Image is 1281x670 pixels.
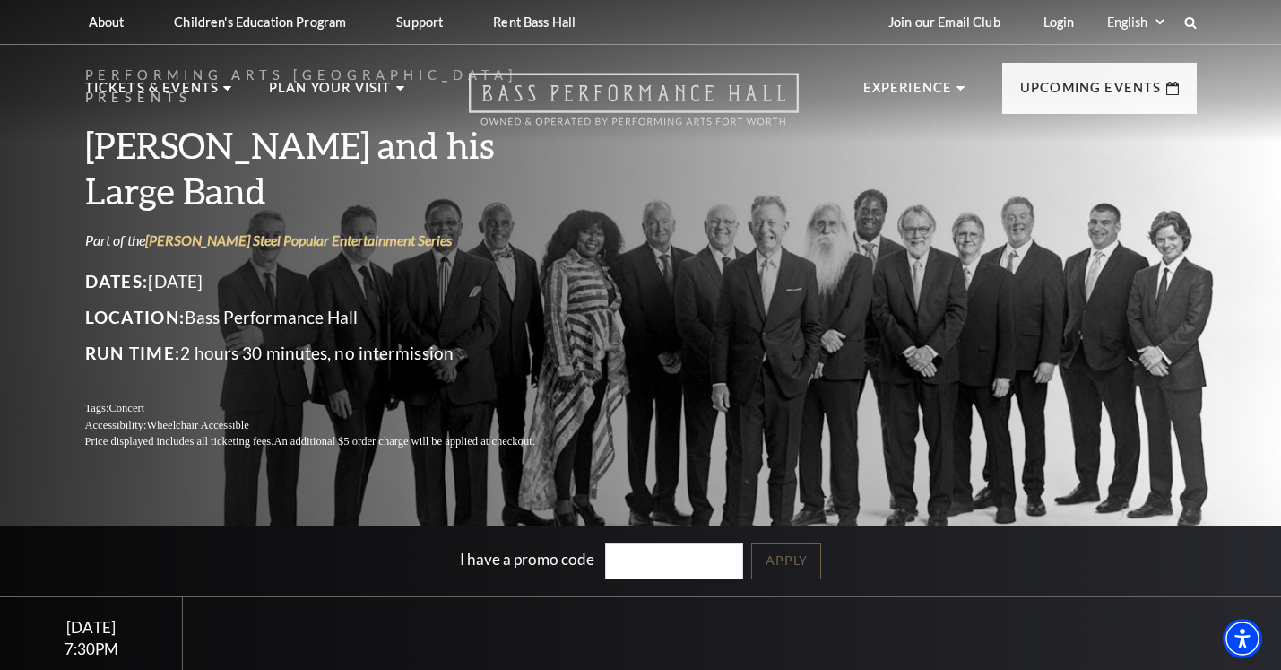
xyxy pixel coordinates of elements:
span: Wheelchair Accessible [146,419,248,431]
p: About [89,14,125,30]
p: Support [396,14,443,30]
a: Open this option [404,73,863,142]
div: [DATE] [22,618,161,637]
p: Plan Your Visit [269,77,392,109]
select: Select: [1104,13,1167,30]
p: Accessibility: [85,417,578,434]
p: Children's Education Program [174,14,346,30]
h3: [PERSON_NAME] and his Large Band [85,122,578,213]
p: Tickets & Events [85,77,220,109]
span: An additional $5 order charge will be applied at checkout. [273,435,534,448]
a: Irwin Steel Popular Entertainment Series - open in a new tab [145,231,452,248]
span: Run Time: [85,343,181,363]
p: Tags: [85,400,578,417]
label: I have a promo code [460,550,594,569]
p: Bass Performance Hall [85,303,578,332]
p: 2 hours 30 minutes, no intermission [85,339,578,368]
p: Upcoming Events [1020,77,1162,109]
span: Location: [85,307,186,327]
p: Experience [863,77,953,109]
p: Price displayed includes all ticketing fees. [85,433,578,450]
div: 7:30PM [22,641,161,657]
p: [DATE] [85,267,578,296]
p: Part of the [85,231,578,250]
span: Concert [108,402,144,414]
p: Rent Bass Hall [493,14,576,30]
div: Accessibility Menu [1223,619,1262,658]
span: Dates: [85,271,149,291]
